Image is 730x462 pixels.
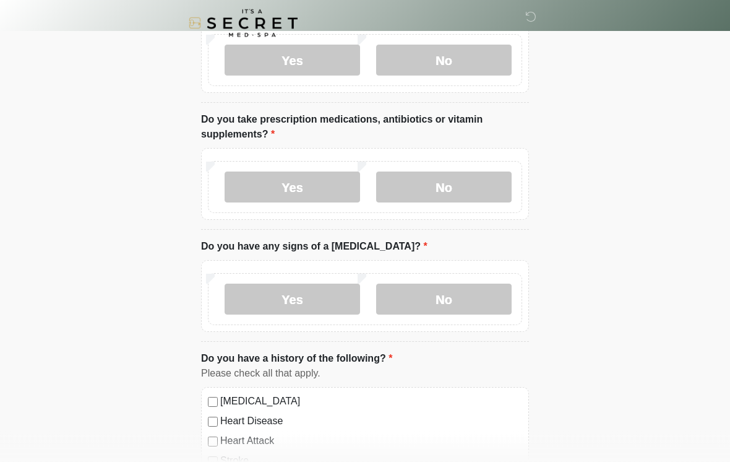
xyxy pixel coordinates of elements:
input: Heart Attack [208,437,218,447]
label: Do you have any signs of a [MEDICAL_DATA]? [201,240,427,255]
img: It's A Secret Med Spa Logo [189,9,298,37]
label: Yes [225,284,360,315]
label: Do you take prescription medications, antibiotics or vitamin supplements? [201,113,529,142]
label: Do you have a history of the following? [201,352,392,367]
label: Heart Attack [220,434,522,449]
label: No [376,172,512,203]
label: Yes [225,45,360,76]
label: [MEDICAL_DATA] [220,394,522,409]
label: Yes [225,172,360,203]
label: No [376,284,512,315]
input: Heart Disease [208,417,218,427]
div: Please check all that apply. [201,367,529,381]
label: No [376,45,512,76]
input: [MEDICAL_DATA] [208,398,218,408]
label: Heart Disease [220,414,522,429]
